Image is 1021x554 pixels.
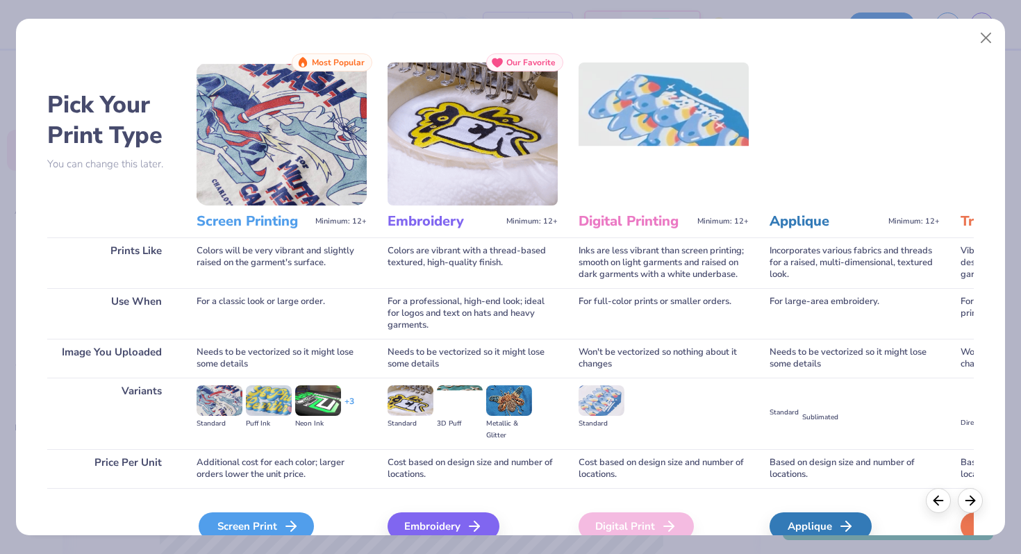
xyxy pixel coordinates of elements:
[819,385,865,416] img: Sublimated
[388,449,558,488] div: Cost based on design size and number of locations.
[388,512,499,540] div: Embroidery
[197,62,367,205] img: Screen Printing
[579,449,749,488] div: Cost based on design size and number of locations.
[388,385,433,416] img: Standard
[506,217,558,226] span: Minimum: 12+
[388,418,433,430] div: Standard
[315,217,367,226] span: Minimum: 12+
[295,385,341,416] img: Neon Ink
[770,62,940,205] img: Applique
[47,378,176,449] div: Variants
[961,385,1006,416] img: Direct-to-film
[770,237,940,288] div: Incorporates various fabrics and threads for a raised, multi-dimensional, textured look.
[888,217,940,226] span: Minimum: 12+
[197,339,367,378] div: Needs to be vectorized so it might lose some details
[246,385,292,416] img: Puff Ink
[579,212,692,230] h3: Digital Printing
[486,385,532,416] img: Metallic & Glitter
[345,396,354,419] div: + 3
[697,217,749,226] span: Minimum: 12+
[199,512,314,540] div: Screen Print
[246,418,292,430] div: Puff Ink
[770,339,940,378] div: Needs to be vectorized so it might lose some details
[197,288,367,339] div: For a classic look or large order.
[197,237,367,288] div: Colors will be very vibrant and slightly raised on the garment's surface.
[47,237,176,288] div: Prints Like
[486,418,532,442] div: Metallic & Glitter
[388,339,558,378] div: Needs to be vectorized so it might lose some details
[437,385,483,416] img: 3D Puff
[506,58,556,67] span: Our Favorite
[388,62,558,205] img: Embroidery
[579,288,749,339] div: For full-color prints or smaller orders.
[197,212,310,230] h3: Screen Printing
[579,237,749,288] div: Inks are less vibrant than screen printing; smooth on light garments and raised on dark garments ...
[47,90,176,151] h2: Pick Your Print Type
[47,158,176,170] p: You can change this later.
[197,449,367,488] div: Additional cost for each color; larger orders lower the unit price.
[197,385,242,416] img: Standard
[770,212,883,230] h3: Applique
[197,418,242,430] div: Standard
[47,288,176,339] div: Use When
[579,62,749,205] img: Digital Printing
[388,212,501,230] h3: Embroidery
[47,339,176,378] div: Image You Uploaded
[312,58,365,67] span: Most Popular
[579,512,694,540] div: Digital Print
[579,418,624,430] div: Standard
[579,385,624,416] img: Standard
[388,237,558,288] div: Colors are vibrant with a thread-based textured, high-quality finish.
[770,288,940,339] div: For large-area embroidery.
[961,418,1006,430] div: Direct-to-film
[579,339,749,378] div: Won't be vectorized so nothing about it changes
[770,449,940,488] div: Based on design size and number of locations.
[770,385,815,416] img: Standard
[437,418,483,430] div: 3D Puff
[295,418,341,430] div: Neon Ink
[47,449,176,488] div: Price Per Unit
[388,288,558,339] div: For a professional, high-end look; ideal for logos and text on hats and heavy garments.
[770,418,815,430] div: Standard
[819,418,865,430] div: Sublimated
[973,25,999,51] button: Close
[770,512,872,540] div: Applique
